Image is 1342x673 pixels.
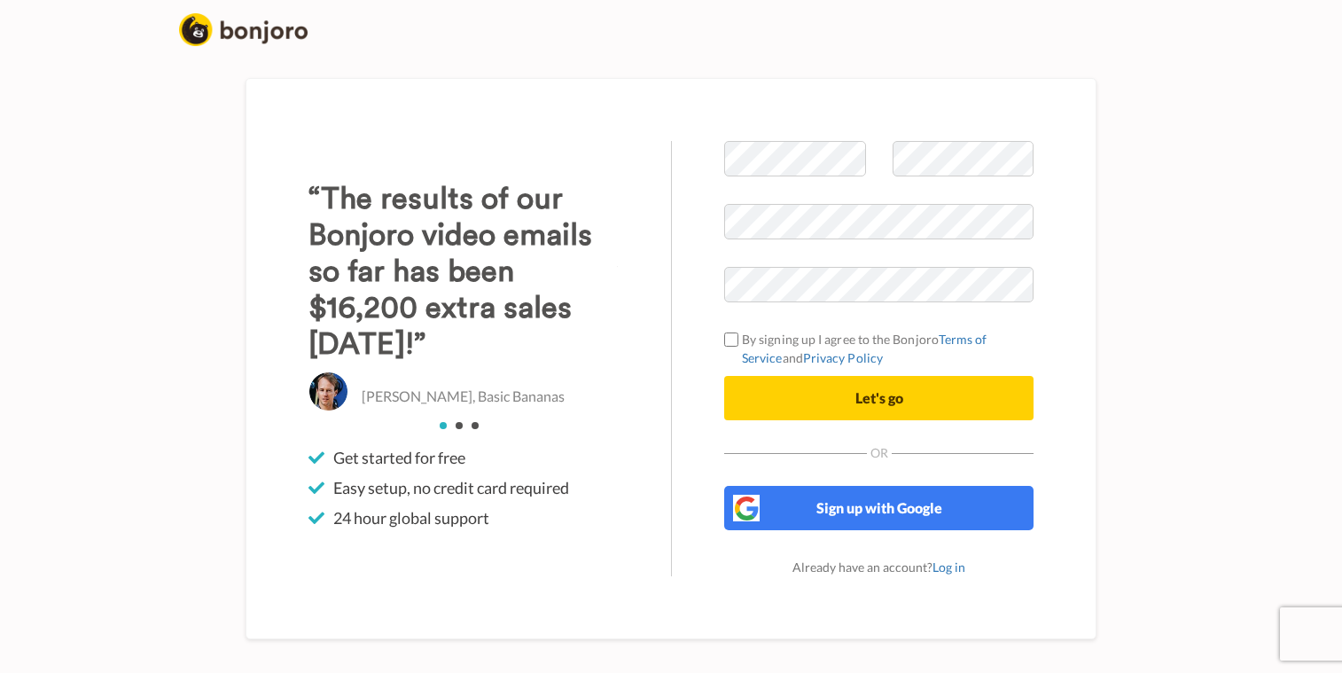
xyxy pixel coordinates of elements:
span: Easy setup, no credit card required [333,477,569,498]
p: [PERSON_NAME], Basic Bananas [362,387,565,407]
a: Log in [932,560,965,575]
button: Sign up with Google [724,486,1034,530]
button: Let's go [724,376,1034,420]
a: Terms of Service [742,332,987,365]
span: Let's go [855,389,903,406]
span: Sign up with Google [816,499,942,516]
span: 24 hour global support [333,507,489,528]
h3: “The results of our Bonjoro video emails so far has been $16,200 extra sales [DATE]!” [308,181,618,363]
img: Christo Hall, Basic Bananas [308,372,348,411]
label: By signing up I agree to the Bonjoro and [724,330,1034,367]
img: logo_full.png [179,13,308,46]
input: By signing up I agree to the BonjoroTerms of ServiceandPrivacy Policy [724,333,738,347]
span: Get started for free [333,447,465,468]
a: Privacy Policy [803,350,883,365]
span: Already have an account? [792,560,965,575]
span: Or [867,447,892,459]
